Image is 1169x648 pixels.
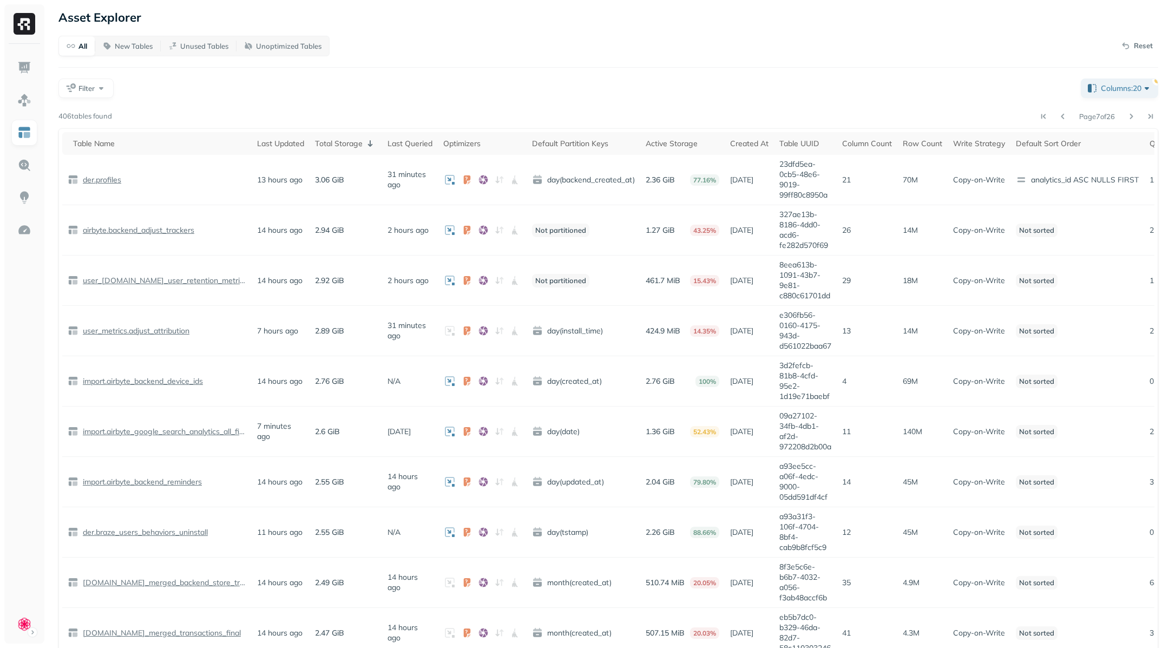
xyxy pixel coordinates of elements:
p: Copy-on-Write [953,477,1005,487]
p: 43.25% [690,225,719,236]
p: 23dfd5ea-0cb5-48e6-9019-99ff80c8950a [779,159,831,200]
a: user_metrics.adjust_attribution [78,326,189,336]
p: 327ae13b-8186-4dd0-acd6-fe282d570f69 [779,210,831,251]
p: 2.49 GiB [315,578,344,588]
p: 2.6 GiB [315,427,340,437]
span: Columns: 20 [1101,83,1152,94]
img: Optimization [17,223,31,237]
p: New Tables [115,41,153,51]
p: 14 hours ago [388,472,432,492]
p: [DATE] [730,225,753,235]
p: import.airbyte_backend_device_ids [81,376,203,387]
a: import.airbyte_backend_reminders [78,477,202,487]
p: 77.16% [690,174,719,186]
p: 29 [842,276,892,286]
p: 14 hours ago [257,628,303,638]
p: 14M [903,326,918,336]
button: Reset [1115,37,1158,55]
p: 41 [842,628,892,638]
div: Total Storage [315,137,377,150]
a: der.profiles [78,175,121,185]
img: Dashboard [17,61,31,75]
div: Table Name [73,139,246,149]
p: 14 hours ago [257,225,303,235]
p: der.braze_users_behaviors_uninstall [81,527,208,538]
p: [DATE] [730,527,753,538]
p: Unoptimized Tables [256,41,321,51]
p: 7 hours ago [257,326,298,336]
p: import.airbyte_google_search_analytics_all_fields [81,427,246,437]
p: 13 [842,326,892,336]
p: 2 hours ago [388,276,429,286]
div: Last Queried [388,139,432,149]
p: 3.06 GiB [315,175,344,185]
p: 14 [842,477,892,487]
p: 14 hours ago [388,623,432,643]
div: analytics_id ASC NULLS FIRST [1016,174,1139,185]
p: 20.03% [690,627,719,639]
p: 2.36 GiB [646,175,675,185]
p: a93ee5cc-a06f-4edc-9000-05dd591df4cf [779,461,831,502]
div: Write Strategy [953,139,1005,149]
p: e306fb56-0160-4175-943d-d561022baa67 [779,310,831,351]
img: Insights [17,191,31,205]
p: 140M [903,427,922,437]
p: 14 hours ago [257,276,303,286]
span: day(install_time) [532,325,635,336]
p: 510.74 MiB [646,578,685,588]
a: [DOMAIN_NAME]_merged_transactions_final [78,628,241,638]
p: 52.43% [690,426,719,437]
div: Table UUID [779,139,831,149]
p: 3d2fefcb-81b8-4cfd-95e2-1d19e71baebf [779,361,831,402]
p: Copy-on-Write [953,175,1005,185]
p: 88.66% [690,527,719,538]
img: table [68,577,78,588]
span: month(created_at) [532,577,635,588]
p: Copy-on-Write [953,326,1005,336]
img: table [68,174,78,185]
p: Not sorted [1016,526,1058,539]
p: Not sorted [1016,224,1058,237]
p: 45M [903,477,918,487]
p: All [78,41,87,51]
p: 2.89 GiB [315,326,344,336]
p: 14 hours ago [257,578,303,588]
p: [DOMAIN_NAME]_merged_transactions_final [81,628,241,638]
p: 2.47 GiB [315,628,344,638]
p: 2 hours ago [388,225,429,235]
p: Unused Tables [180,41,228,51]
p: user_metrics.adjust_attribution [81,326,189,336]
p: Not sorted [1016,375,1058,388]
p: 461.7 MiB [646,276,680,286]
p: Copy-on-Write [953,276,1005,286]
img: table [68,476,78,487]
p: N/A [388,376,400,387]
img: Ryft [14,13,35,35]
a: [DOMAIN_NAME]_merged_backend_store_transactions [78,578,246,588]
p: 7 minutes ago [257,421,304,442]
img: table [68,376,78,387]
a: import.airbyte_google_search_analytics_all_fields [78,427,246,437]
p: Asset Explorer [58,10,141,25]
p: Copy-on-Write [953,376,1005,387]
p: 507.15 MiB [646,628,685,638]
p: 14 hours ago [257,376,303,387]
p: 14M [903,225,918,235]
p: [DATE] [388,427,411,437]
span: day(created_at) [532,376,635,387]
p: Copy-on-Write [953,628,1005,638]
p: 26 [842,225,892,235]
p: Not sorted [1016,576,1058,590]
button: Columns:20 [1081,78,1158,98]
p: Not partitioned [532,224,589,237]
div: Row Count [903,139,942,149]
p: 31 minutes ago [388,169,432,190]
p: import.airbyte_backend_reminders [81,477,202,487]
span: Filter [78,83,95,94]
p: a93a31f3-106f-4704-8bf4-cab9b8fcf5c9 [779,512,831,553]
span: month(created_at) [532,627,635,638]
img: table [68,275,78,286]
p: 14 hours ago [388,572,432,593]
div: Default Sort Order [1016,139,1139,149]
p: 8f3e5c6e-b6b7-4032-a056-f3ab48accf6b [779,562,831,603]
